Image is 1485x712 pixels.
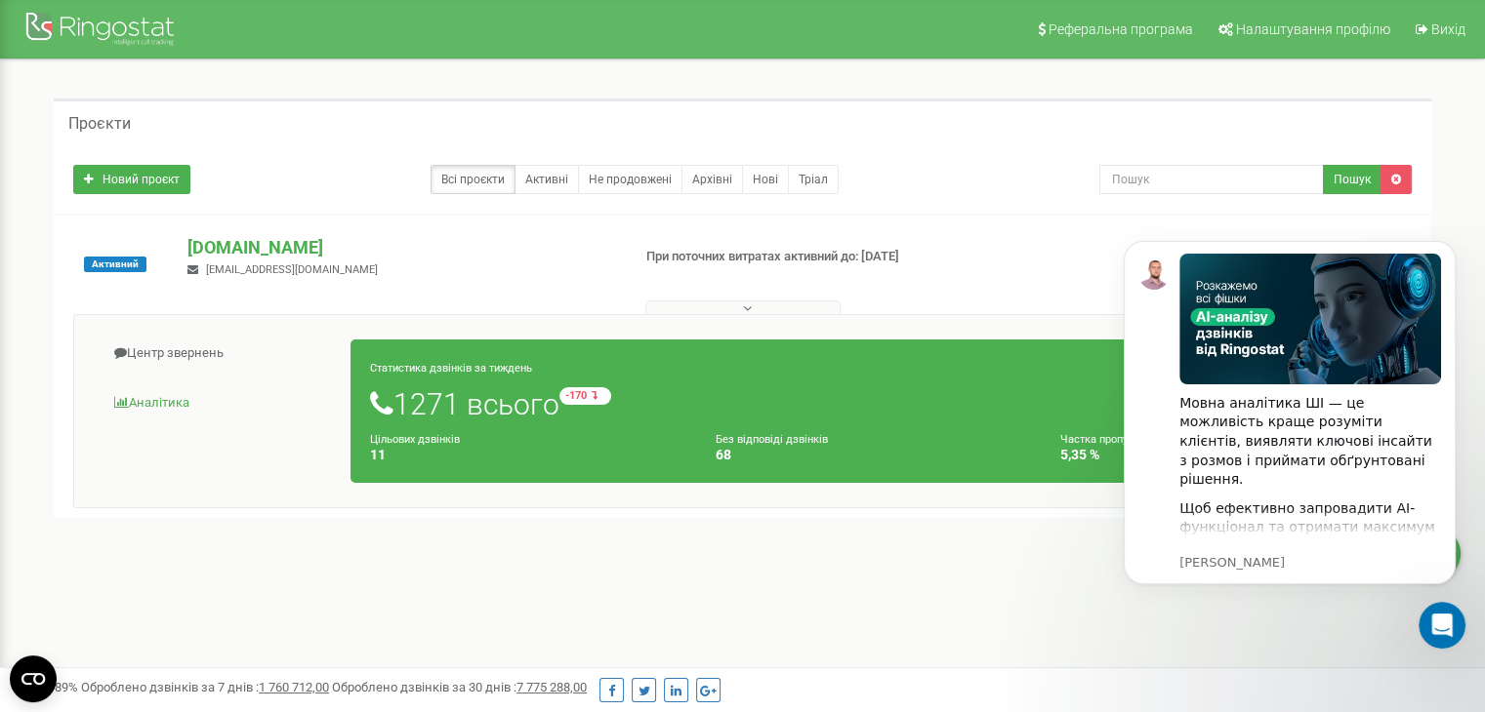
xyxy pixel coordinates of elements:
a: Архівні [681,165,743,194]
span: Активний [84,257,146,272]
small: Цільових дзвінків [370,433,460,446]
a: Тріал [788,165,839,194]
button: Пошук [1323,165,1382,194]
a: Активні [515,165,579,194]
a: Нові [742,165,789,194]
span: Вихід [1431,21,1465,37]
span: Реферальна програма [1049,21,1193,37]
h5: Проєкти [68,115,131,133]
span: Оброблено дзвінків за 7 днів : [81,680,329,694]
small: Частка пропущених дзвінків [1060,433,1204,446]
span: Налаштування профілю [1236,21,1390,37]
button: Open CMP widget [10,655,57,702]
a: Всі проєкти [431,165,516,194]
a: Не продовжені [578,165,682,194]
u: 7 775 288,00 [516,680,587,694]
small: Без відповіді дзвінків [716,433,828,446]
input: Пошук [1099,165,1324,194]
a: Аналiтика [89,379,351,427]
h1: 1271 всього [370,387,1377,420]
small: Статистика дзвінків за тиждень [370,362,532,375]
a: Центр звернень [89,330,351,377]
span: Оброблено дзвінків за 30 днів : [332,680,587,694]
a: Новий проєкт [73,165,190,194]
small: -170 [559,387,611,405]
iframe: Intercom live chat [1419,602,1465,649]
u: 1 760 712,00 [259,680,329,694]
h4: 11 [370,448,686,462]
p: При поточних витратах активний до: [DATE] [646,248,959,266]
iframe: Intercom notifications повідомлення [1094,212,1485,659]
h4: 5,35 % [1060,448,1377,462]
span: [EMAIL_ADDRESS][DOMAIN_NAME] [206,263,378,276]
p: [DOMAIN_NAME] [187,235,614,260]
h4: 68 [716,448,1032,462]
